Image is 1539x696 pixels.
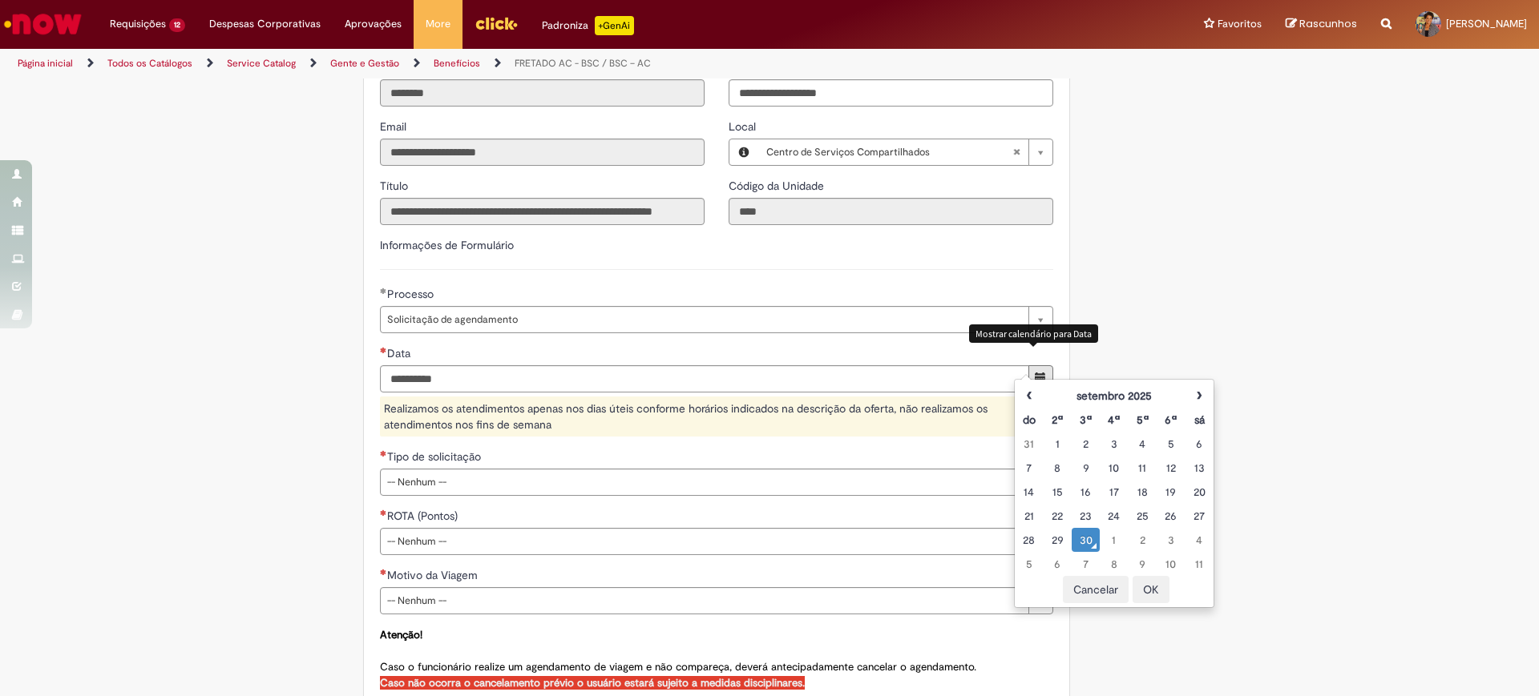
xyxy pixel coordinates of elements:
[387,568,481,582] span: Motivo da Viagem
[380,628,976,690] span: Caso o funcionário realize um agendamento de viagem e não compareça, deverá antecipadamente cance...
[1104,436,1124,452] div: 03 September 2025 Wednesday
[380,119,410,135] label: Somente leitura - Email
[1186,384,1214,408] th: Próximo mês
[1161,556,1181,572] div: 10 October 2025 Friday
[1133,460,1153,476] div: 11 September 2025 Thursday
[542,16,634,35] div: Padroniza
[380,509,387,516] span: Necessários
[12,49,1014,78] ul: Trilhas de página
[227,57,296,70] a: Service Catalog
[1129,408,1157,432] th: Quinta-feira
[1161,532,1181,548] div: 03 October 2025 Friday
[380,179,411,193] span: Somente leitura - Título
[1014,379,1214,608] div: Escolher data
[1047,436,1067,452] div: 01 September 2025 Monday
[729,179,827,193] span: Somente leitura - Código da Unidade
[1190,532,1210,548] div: 04 October 2025 Saturday
[345,16,402,32] span: Aprovações
[1043,408,1071,432] th: Segunda-feira
[1104,532,1124,548] div: 01 October 2025 Wednesday
[380,139,705,166] input: Email
[1047,508,1067,524] div: 22 September 2025 Monday
[1047,532,1067,548] div: 29 September 2025 Monday
[1076,556,1096,572] div: 07 October 2025 Tuesday
[1076,508,1096,524] div: 23 September 2025 Tuesday
[1047,460,1067,476] div: 08 September 2025 Monday
[1446,17,1527,30] span: [PERSON_NAME]
[2,8,84,40] img: ServiceNow
[969,324,1098,343] div: Mostrar calendário para Data
[1019,484,1039,500] div: 14 September 2025 Sunday
[766,139,1012,165] span: Centro de Serviços Compartilhados
[515,57,651,70] a: FRETADO AC - BSC / BSC – AC
[1133,508,1153,524] div: 25 September 2025 Thursday
[380,347,387,353] span: Necessários
[380,79,705,107] input: ID
[1019,436,1039,452] div: 31 August 2025 Sunday
[1028,365,1053,392] button: Mostrar calendário para Data
[1104,484,1124,500] div: 17 September 2025 Wednesday
[110,16,166,32] span: Requisições
[387,509,461,523] span: ROTA (Pontos)
[1133,532,1153,548] div: 02 October 2025 Thursday
[380,569,387,575] span: Necessários
[387,529,1020,554] span: -- Nenhum --
[1157,408,1185,432] th: Sexta-feira
[1076,484,1096,500] div: 16 September 2025 Tuesday
[1190,508,1210,524] div: 27 September 2025 Saturday
[1161,460,1181,476] div: 12 September 2025 Friday
[729,139,758,165] button: Local, Visualizar este registro Centro de Serviços Compartilhados
[1190,484,1210,500] div: 20 September 2025 Saturday
[380,676,805,690] strong: Caso não ocorra o cancelamento prévio o usuário estará sujeito a medidas disciplinares.
[18,57,73,70] a: Página inicial
[1019,508,1039,524] div: 21 September 2025 Sunday
[426,16,450,32] span: More
[387,469,1020,495] span: -- Nenhum --
[1015,384,1043,408] th: Mês anterior
[1286,17,1357,32] a: Rascunhos
[1047,556,1067,572] div: 06 October 2025 Monday
[729,119,759,134] span: Local
[380,628,422,642] strong: Atenção!
[729,178,827,194] label: Somente leitura - Código da Unidade
[1104,508,1124,524] div: 24 September 2025 Wednesday
[387,449,484,464] span: Tipo de solicitação
[1133,436,1153,452] div: 04 September 2025 Thursday
[1161,436,1181,452] div: 05 September 2025 Friday
[1190,556,1210,572] div: 11 October 2025 Saturday
[1218,16,1262,32] span: Favoritos
[1133,484,1153,500] div: 18 September 2025 Thursday
[1190,436,1210,452] div: 06 September 2025 Saturday
[1019,532,1039,548] div: 28 September 2025 Sunday
[475,11,518,35] img: click_logo_yellow_360x200.png
[1076,460,1096,476] div: 09 September 2025 Tuesday
[387,307,1020,332] span: Solicitação de agendamento
[387,287,437,301] span: Processo
[1104,556,1124,572] div: 08 October 2025 Wednesday
[380,198,705,225] input: Título
[387,588,1020,614] span: -- Nenhum --
[380,238,514,252] label: Informações de Formulário
[1015,408,1043,432] th: Domingo
[729,198,1053,225] input: Código da Unidade
[1104,460,1124,476] div: 10 September 2025 Wednesday
[380,365,1029,392] input: Data
[380,396,1053,437] div: Realizamos os atendimentos apenas nos dias úteis conforme horários indicados na descrição da ofer...
[1161,484,1181,500] div: 19 September 2025 Friday
[1072,408,1100,432] th: Terça-feira
[1133,576,1169,603] button: OK
[1063,576,1129,603] button: Cancelar
[380,288,387,294] span: Obrigatório Preenchido
[1019,556,1039,572] div: 05 October 2025 Sunday
[1047,484,1067,500] div: 15 September 2025 Monday
[380,119,410,134] span: Somente leitura - Email
[209,16,321,32] span: Despesas Corporativas
[380,450,387,457] span: Necessários
[1133,556,1153,572] div: 09 October 2025 Thursday
[380,178,411,194] label: Somente leitura - Título
[1100,408,1128,432] th: Quarta-feira
[1043,384,1185,408] th: setembro 2025. Alternar mês
[1299,16,1357,31] span: Rascunhos
[169,18,185,32] span: 12
[1186,408,1214,432] th: Sábado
